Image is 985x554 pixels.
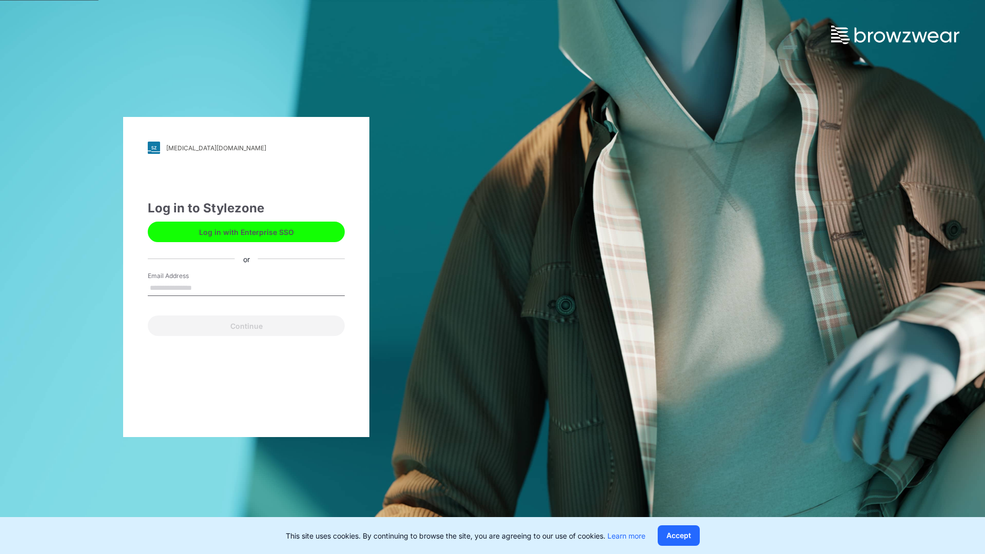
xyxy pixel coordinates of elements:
[148,142,345,154] a: [MEDICAL_DATA][DOMAIN_NAME]
[831,26,959,44] img: browzwear-logo.73288ffb.svg
[658,525,700,546] button: Accept
[148,222,345,242] button: Log in with Enterprise SSO
[148,199,345,217] div: Log in to Stylezone
[235,253,258,264] div: or
[148,142,160,154] img: svg+xml;base64,PHN2ZyB3aWR0aD0iMjgiIGhlaWdodD0iMjgiIHZpZXdCb3g9IjAgMCAyOCAyOCIgZmlsbD0ibm9uZSIgeG...
[148,271,220,281] label: Email Address
[286,530,645,541] p: This site uses cookies. By continuing to browse the site, you are agreeing to our use of cookies.
[166,144,266,152] div: [MEDICAL_DATA][DOMAIN_NAME]
[607,531,645,540] a: Learn more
